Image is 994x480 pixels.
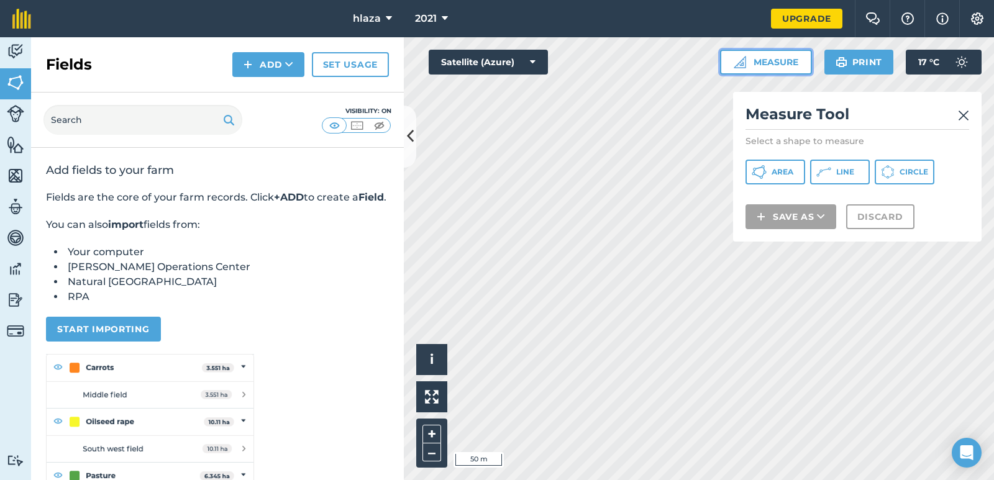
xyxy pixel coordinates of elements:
img: svg+xml;base64,PHN2ZyB4bWxucz0iaHR0cDovL3d3dy53My5vcmcvMjAwMC9zdmciIHdpZHRoPSIxNCIgaGVpZ2h0PSIyNC... [244,57,252,72]
button: Area [745,160,805,184]
img: Ruler icon [734,56,746,68]
div: Open Intercom Messenger [952,438,982,468]
img: svg+xml;base64,PD94bWwgdmVyc2lvbj0iMS4wIiBlbmNvZGluZz0idXRmLTgiPz4KPCEtLSBHZW5lcmF0b3I6IEFkb2JlIE... [7,291,24,309]
li: [PERSON_NAME] Operations Center [65,260,389,274]
li: Natural [GEOGRAPHIC_DATA] [65,274,389,289]
span: 17 ° C [918,50,939,75]
img: svg+xml;base64,PHN2ZyB4bWxucz0iaHR0cDovL3d3dy53My5vcmcvMjAwMC9zdmciIHdpZHRoPSIxOSIgaGVpZ2h0PSIyNC... [836,55,847,70]
img: svg+xml;base64,PHN2ZyB4bWxucz0iaHR0cDovL3d3dy53My5vcmcvMjAwMC9zdmciIHdpZHRoPSI1MCIgaGVpZ2h0PSI0MC... [327,119,342,132]
button: Start importing [46,317,161,342]
span: Area [772,167,793,177]
img: Four arrows, one pointing top left, one top right, one bottom right and the last bottom left [425,390,439,404]
button: + [422,425,441,443]
button: Measure [720,50,812,75]
a: Upgrade [771,9,842,29]
button: Circle [875,160,934,184]
button: Add [232,52,304,77]
button: Discard [846,204,914,229]
button: 17 °C [906,50,982,75]
div: Visibility: On [322,106,391,116]
span: Circle [900,167,928,177]
img: svg+xml;base64,PHN2ZyB4bWxucz0iaHR0cDovL3d3dy53My5vcmcvMjAwMC9zdmciIHdpZHRoPSIyMiIgaGVpZ2h0PSIzMC... [958,108,969,123]
li: RPA [65,289,389,304]
img: svg+xml;base64,PHN2ZyB4bWxucz0iaHR0cDovL3d3dy53My5vcmcvMjAwMC9zdmciIHdpZHRoPSIxOSIgaGVpZ2h0PSIyNC... [223,112,235,127]
button: Satellite (Azure) [429,50,548,75]
img: A question mark icon [900,12,915,25]
p: You can also fields from: [46,217,389,232]
strong: Field [358,191,384,203]
img: Two speech bubbles overlapping with the left bubble in the forefront [865,12,880,25]
p: Select a shape to measure [745,135,969,147]
button: Print [824,50,894,75]
button: i [416,344,447,375]
img: svg+xml;base64,PD94bWwgdmVyc2lvbj0iMS4wIiBlbmNvZGluZz0idXRmLTgiPz4KPCEtLSBHZW5lcmF0b3I6IEFkb2JlIE... [7,260,24,278]
strong: +ADD [274,191,304,203]
img: svg+xml;base64,PD94bWwgdmVyc2lvbj0iMS4wIiBlbmNvZGluZz0idXRmLTgiPz4KPCEtLSBHZW5lcmF0b3I6IEFkb2JlIE... [7,42,24,61]
h2: Add fields to your farm [46,163,389,178]
span: Line [836,167,854,177]
h2: Fields [46,55,92,75]
button: Save as [745,204,836,229]
img: svg+xml;base64,PHN2ZyB4bWxucz0iaHR0cDovL3d3dy53My5vcmcvMjAwMC9zdmciIHdpZHRoPSI1NiIgaGVpZ2h0PSI2MC... [7,73,24,92]
a: Set usage [312,52,389,77]
input: Search [43,105,242,135]
h2: Measure Tool [745,104,969,130]
img: svg+xml;base64,PHN2ZyB4bWxucz0iaHR0cDovL3d3dy53My5vcmcvMjAwMC9zdmciIHdpZHRoPSI1NiIgaGVpZ2h0PSI2MC... [7,135,24,154]
img: svg+xml;base64,PD94bWwgdmVyc2lvbj0iMS4wIiBlbmNvZGluZz0idXRmLTgiPz4KPCEtLSBHZW5lcmF0b3I6IEFkb2JlIE... [949,50,974,75]
button: Line [810,160,870,184]
img: svg+xml;base64,PHN2ZyB4bWxucz0iaHR0cDovL3d3dy53My5vcmcvMjAwMC9zdmciIHdpZHRoPSIxNyIgaGVpZ2h0PSIxNy... [936,11,949,26]
img: svg+xml;base64,PHN2ZyB4bWxucz0iaHR0cDovL3d3dy53My5vcmcvMjAwMC9zdmciIHdpZHRoPSI1NiIgaGVpZ2h0PSI2MC... [7,166,24,185]
img: fieldmargin Logo [12,9,31,29]
button: – [422,443,441,461]
li: Your computer [65,245,389,260]
span: 2021 [415,11,437,26]
img: svg+xml;base64,PD94bWwgdmVyc2lvbj0iMS4wIiBlbmNvZGluZz0idXRmLTgiPz4KPCEtLSBHZW5lcmF0b3I6IEFkb2JlIE... [7,322,24,340]
img: svg+xml;base64,PHN2ZyB4bWxucz0iaHR0cDovL3d3dy53My5vcmcvMjAwMC9zdmciIHdpZHRoPSIxNCIgaGVpZ2h0PSIyNC... [757,209,765,224]
img: svg+xml;base64,PD94bWwgdmVyc2lvbj0iMS4wIiBlbmNvZGluZz0idXRmLTgiPz4KPCEtLSBHZW5lcmF0b3I6IEFkb2JlIE... [7,455,24,466]
strong: import [108,219,144,230]
img: svg+xml;base64,PD94bWwgdmVyc2lvbj0iMS4wIiBlbmNvZGluZz0idXRmLTgiPz4KPCEtLSBHZW5lcmF0b3I6IEFkb2JlIE... [7,197,24,216]
span: i [430,351,434,367]
img: svg+xml;base64,PD94bWwgdmVyc2lvbj0iMS4wIiBlbmNvZGluZz0idXRmLTgiPz4KPCEtLSBHZW5lcmF0b3I6IEFkb2JlIE... [7,229,24,247]
img: svg+xml;base64,PD94bWwgdmVyc2lvbj0iMS4wIiBlbmNvZGluZz0idXRmLTgiPz4KPCEtLSBHZW5lcmF0b3I6IEFkb2JlIE... [7,105,24,122]
span: hlaza [353,11,381,26]
img: svg+xml;base64,PHN2ZyB4bWxucz0iaHR0cDovL3d3dy53My5vcmcvMjAwMC9zdmciIHdpZHRoPSI1MCIgaGVpZ2h0PSI0MC... [372,119,387,132]
p: Fields are the core of your farm records. Click to create a . [46,190,389,205]
img: svg+xml;base64,PHN2ZyB4bWxucz0iaHR0cDovL3d3dy53My5vcmcvMjAwMC9zdmciIHdpZHRoPSI1MCIgaGVpZ2h0PSI0MC... [349,119,365,132]
img: A cog icon [970,12,985,25]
